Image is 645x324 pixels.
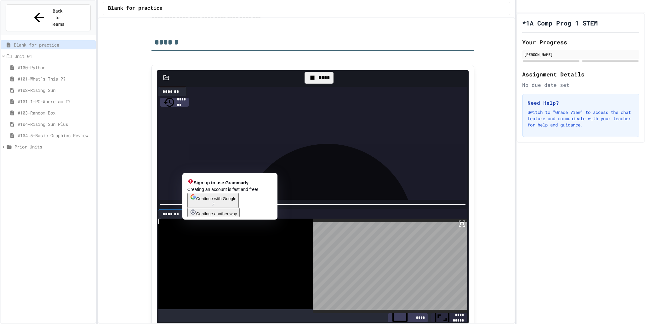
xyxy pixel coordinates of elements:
[524,52,637,57] div: [PERSON_NAME]
[522,38,639,47] h2: Your Progress
[14,53,93,59] span: Unit 01
[18,87,93,93] span: #102-Rising Sun
[14,42,93,48] span: Blank for practice
[18,64,93,71] span: #100-Python
[522,70,639,79] h2: Assignment Details
[18,109,93,116] span: #103-Random Box
[528,109,634,128] p: Switch to "Grade View" to access the chat feature and communicate with your teacher for help and ...
[50,8,65,28] span: Back to Teams
[18,132,93,139] span: #104.5-Basic Graphics Review
[18,121,93,127] span: #104-Rising Sun Plus
[522,81,639,89] div: No due date set
[528,99,634,107] h3: Need Help?
[18,75,93,82] span: #101-What's This ??
[14,143,93,150] span: Prior Units
[6,4,91,31] button: Back to Teams
[522,19,598,27] h1: *1A Comp Prog 1 STEM
[18,98,93,105] span: #101.1-PC-Where am I?
[108,5,163,12] span: Blank for practice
